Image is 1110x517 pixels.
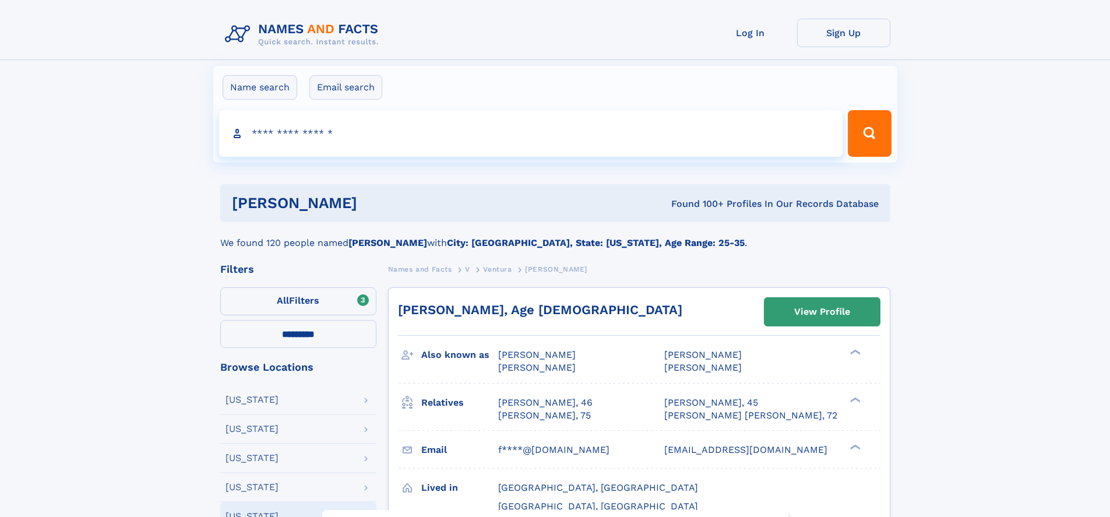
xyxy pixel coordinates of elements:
[219,110,843,157] input: search input
[220,287,376,315] label: Filters
[498,482,698,493] span: [GEOGRAPHIC_DATA], [GEOGRAPHIC_DATA]
[232,196,515,210] h1: [PERSON_NAME]
[764,298,880,326] a: View Profile
[664,409,837,422] a: [PERSON_NAME] [PERSON_NAME], 72
[483,265,512,273] span: Ventura
[447,237,745,248] b: City: [GEOGRAPHIC_DATA], State: [US_STATE], Age Range: 25-35
[498,501,698,512] span: [GEOGRAPHIC_DATA], [GEOGRAPHIC_DATA]
[794,298,850,325] div: View Profile
[388,262,452,276] a: Names and Facts
[465,265,470,273] span: V
[309,75,382,100] label: Email search
[498,396,593,409] a: [PERSON_NAME], 46
[664,349,742,360] span: [PERSON_NAME]
[421,440,498,460] h3: Email
[483,262,512,276] a: Ventura
[421,345,498,365] h3: Also known as
[223,75,297,100] label: Name search
[847,349,861,356] div: ❯
[220,264,376,275] div: Filters
[498,349,576,360] span: [PERSON_NAME]
[225,453,279,463] div: [US_STATE]
[664,396,758,409] a: [PERSON_NAME], 45
[664,362,742,373] span: [PERSON_NAME]
[398,303,682,317] a: [PERSON_NAME], Age [DEMOGRAPHIC_DATA]
[225,483,279,492] div: [US_STATE]
[664,444,827,455] span: [EMAIL_ADDRESS][DOMAIN_NAME]
[421,478,498,498] h3: Lived in
[225,424,279,434] div: [US_STATE]
[498,409,591,422] a: [PERSON_NAME], 75
[220,222,890,250] div: We found 120 people named with .
[277,295,289,306] span: All
[225,395,279,405] div: [US_STATE]
[498,362,576,373] span: [PERSON_NAME]
[220,19,388,50] img: Logo Names and Facts
[847,443,861,451] div: ❯
[704,19,797,47] a: Log In
[348,237,427,248] b: [PERSON_NAME]
[847,396,861,403] div: ❯
[797,19,890,47] a: Sign Up
[421,393,498,413] h3: Relatives
[514,198,879,210] div: Found 100+ Profiles In Our Records Database
[525,265,587,273] span: [PERSON_NAME]
[465,262,470,276] a: V
[848,110,891,157] button: Search Button
[220,362,376,372] div: Browse Locations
